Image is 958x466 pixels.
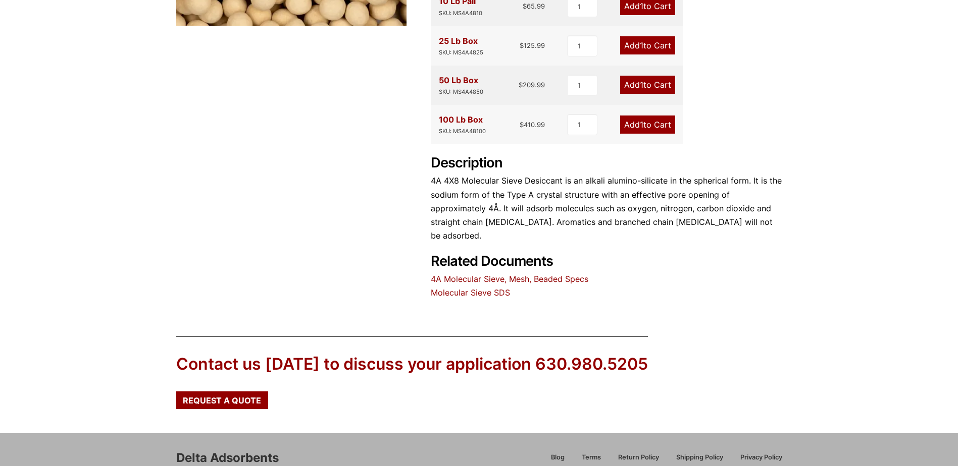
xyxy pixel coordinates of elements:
[176,353,648,376] div: Contact us [DATE] to discuss your application 630.980.5205
[431,274,588,284] a: 4A Molecular Sieve, Mesh, Beaded Specs
[439,87,483,97] div: SKU: MS4A4850
[640,1,643,11] span: 1
[431,287,510,298] a: Molecular Sieve SDS
[618,454,659,461] span: Return Policy
[620,36,675,54] a: Add1to Cart
[439,74,483,97] div: 50 Lb Box
[439,113,486,136] div: 100 Lb Box
[640,40,643,50] span: 1
[523,2,527,10] span: $
[620,76,675,94] a: Add1to Cart
[519,81,545,89] bdi: 209.99
[431,155,782,171] h2: Description
[183,396,261,404] span: Request a Quote
[439,127,486,136] div: SKU: MS4A48100
[520,41,545,49] bdi: 125.99
[620,115,675,134] a: Add1to Cart
[640,120,643,130] span: 1
[519,81,523,89] span: $
[520,121,545,129] bdi: 410.99
[640,80,643,90] span: 1
[439,9,482,18] div: SKU: MS4A4810
[439,34,483,57] div: 25 Lb Box
[551,454,565,461] span: Blog
[176,391,268,409] a: Request a Quote
[740,454,782,461] span: Privacy Policy
[676,454,723,461] span: Shipping Policy
[523,2,545,10] bdi: 65.99
[582,454,601,461] span: Terms
[439,48,483,57] div: SKU: MS4A4825
[431,174,782,243] p: 4A 4X8 Molecular Sieve Desiccant is an alkali alumino-silicate in the spherical form. It is the s...
[520,41,524,49] span: $
[520,121,524,129] span: $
